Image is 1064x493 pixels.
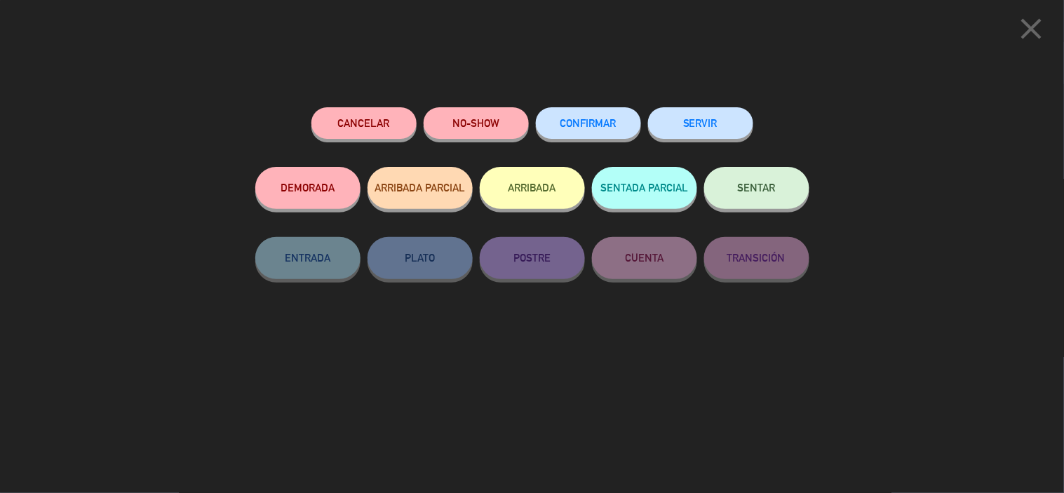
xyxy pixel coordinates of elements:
button: TRANSICIÓN [704,237,809,279]
button: ENTRADA [255,237,361,279]
i: close [1014,11,1049,46]
span: CONFIRMAR [560,117,617,129]
button: NO-SHOW [424,107,529,139]
button: SENTAR [704,167,809,209]
span: ARRIBADA PARCIAL [375,182,465,194]
button: Cancelar [311,107,417,139]
button: DEMORADA [255,167,361,209]
button: PLATO [368,237,473,279]
button: CONFIRMAR [536,107,641,139]
button: close [1010,11,1053,52]
button: SENTADA PARCIAL [592,167,697,209]
button: POSTRE [480,237,585,279]
span: SENTAR [738,182,776,194]
button: ARRIBADA PARCIAL [368,167,473,209]
button: CUENTA [592,237,697,279]
button: SERVIR [648,107,753,139]
button: ARRIBADA [480,167,585,209]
